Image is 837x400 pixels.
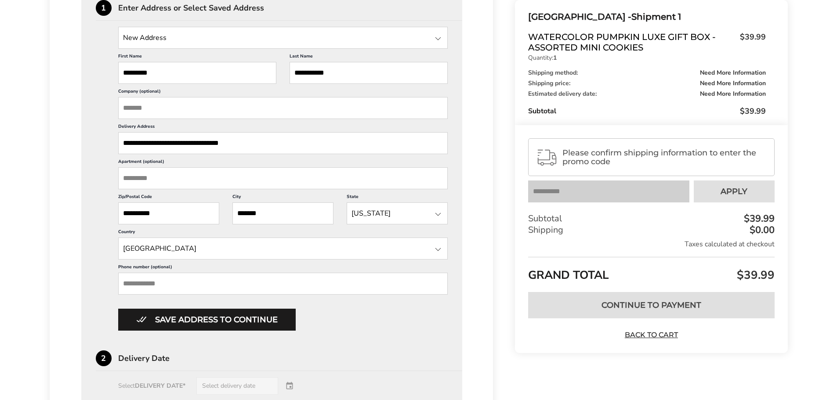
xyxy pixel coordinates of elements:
[562,148,766,166] span: Please confirm shipping information to enter the promo code
[620,330,682,340] a: Back to Cart
[347,194,448,202] label: State
[118,62,276,84] input: First Name
[96,350,112,366] div: 2
[118,53,276,62] label: First Name
[528,32,765,53] a: Watercolor Pumpkin Luxe Gift Box - Assorted Mini Cookies$39.99
[118,97,448,119] input: Company
[528,224,774,236] div: Shipping
[347,202,448,224] input: State
[118,264,448,273] label: Phone number (optional)
[118,238,448,259] input: State
[118,354,463,362] div: Delivery Date
[528,257,774,285] div: GRAND TOTAL
[528,106,765,116] div: Subtotal
[721,187,747,195] span: Apply
[740,106,766,116] span: $39.99
[747,225,775,235] div: $0.00
[290,53,448,62] label: Last Name
[232,194,333,202] label: City
[736,32,766,50] span: $39.99
[700,91,766,97] span: Need More Information
[118,194,219,202] label: Zip/Postal Code
[528,32,735,53] span: Watercolor Pumpkin Luxe Gift Box - Assorted Mini Cookies
[118,159,448,167] label: Apartment (optional)
[232,202,333,224] input: City
[118,27,448,49] input: State
[118,229,448,238] label: Country
[694,180,775,202] button: Apply
[118,132,448,154] input: Delivery Address
[700,80,766,86] span: Need More Information
[528,11,631,22] span: [GEOGRAPHIC_DATA] -
[290,62,448,84] input: Last Name
[118,4,463,12] div: Enter Address or Select Saved Address
[528,55,765,61] p: Quantity:
[528,80,765,86] div: Shipping price:
[528,292,774,318] button: Continue to Payment
[118,202,219,224] input: ZIP
[118,167,448,189] input: Apartment
[528,239,774,249] div: Taxes calculated at checkout
[700,70,766,76] span: Need More Information
[528,70,765,76] div: Shipping method:
[118,123,448,132] label: Delivery Address
[528,91,765,97] div: Estimated delivery date:
[118,88,448,97] label: Company (optional)
[735,267,775,283] span: $39.99
[742,214,775,223] div: $39.99
[528,213,774,224] div: Subtotal
[118,309,296,331] button: Button save address
[553,54,557,62] strong: 1
[528,10,765,24] div: Shipment 1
